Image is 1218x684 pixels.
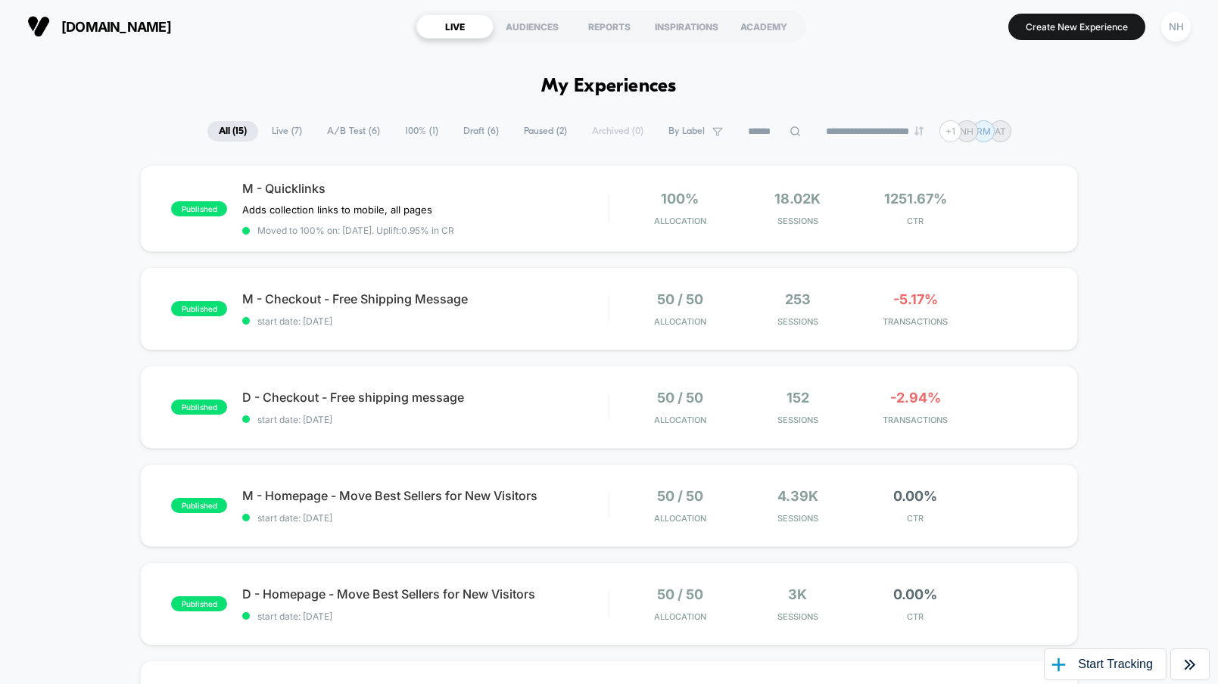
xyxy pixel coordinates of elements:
button: [DOMAIN_NAME] [23,14,176,39]
span: start date: [DATE] [242,316,609,327]
span: CTR [860,513,970,524]
span: -5.17% [893,291,938,307]
span: Allocation [654,415,706,425]
h1: My Experiences [541,76,677,98]
span: 0.00% [893,586,937,602]
div: NH [1161,12,1191,42]
span: Live ( 7 ) [260,121,313,141]
div: ACADEMY [725,14,802,39]
span: published [171,498,227,513]
span: TRANSACTIONS [860,316,970,327]
span: published [171,201,227,216]
span: 4.39k [777,488,818,504]
span: Paused ( 2 ) [512,121,578,141]
span: Moved to 100% on: [DATE] . Uplift: 0.95% in CR [257,225,454,236]
p: AT [995,126,1006,137]
span: Allocation [654,513,706,524]
span: CTR [860,216,970,226]
span: 0.00% [893,488,937,504]
span: start date: [DATE] [242,512,609,524]
span: 50 / 50 [657,390,703,406]
div: + 1 [939,120,961,142]
span: published [171,596,227,611]
span: Sessions [743,513,853,524]
span: M - Quicklinks [242,181,609,196]
span: 50 / 50 [657,586,703,602]
button: Create New Experience [1008,14,1145,40]
span: 100% [661,191,699,207]
span: Draft ( 6 ) [452,121,510,141]
span: 100% ( 1 ) [394,121,450,141]
span: 18.02k [774,191,821,207]
span: D - Checkout - Free shipping message [242,390,609,405]
span: published [171,400,227,415]
span: 50 / 50 [657,488,703,504]
span: By Label [668,126,705,137]
span: 152 [787,390,809,406]
img: Visually logo [27,15,50,38]
span: Sessions [743,316,853,327]
span: M - Homepage - Move Best Sellers for New Visitors [242,488,609,503]
div: REPORTS [571,14,648,39]
span: Allocation [654,216,706,226]
span: TRANSACTIONS [860,415,970,425]
span: M - Checkout - Free Shipping Message [242,291,609,306]
span: Sessions [743,415,853,425]
span: published [171,301,227,316]
span: Allocation [654,316,706,327]
p: RM [977,126,991,137]
span: Adds collection links to mobile, all pages [242,204,432,216]
div: INSPIRATIONS [648,14,725,39]
span: start date: [DATE] [242,414,609,425]
span: -2.94% [890,390,941,406]
span: All ( 15 ) [207,121,258,141]
span: [DOMAIN_NAME] [61,19,171,35]
span: D - Homepage - Move Best Sellers for New Visitors [242,586,609,602]
span: CTR [860,611,970,622]
button: NH [1157,11,1195,42]
span: 50 / 50 [657,291,703,307]
span: Sessions [743,611,853,622]
span: 3k [788,586,807,602]
div: AUDIENCES [494,14,571,39]
div: LIVE [416,14,494,39]
p: NH [960,126,973,137]
img: end [914,126,924,135]
span: A/B Test ( 6 ) [316,121,391,141]
span: Allocation [654,611,706,622]
span: 1251.67% [884,191,947,207]
span: 253 [785,291,811,307]
span: start date: [DATE] [242,611,609,622]
span: Sessions [743,216,853,226]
